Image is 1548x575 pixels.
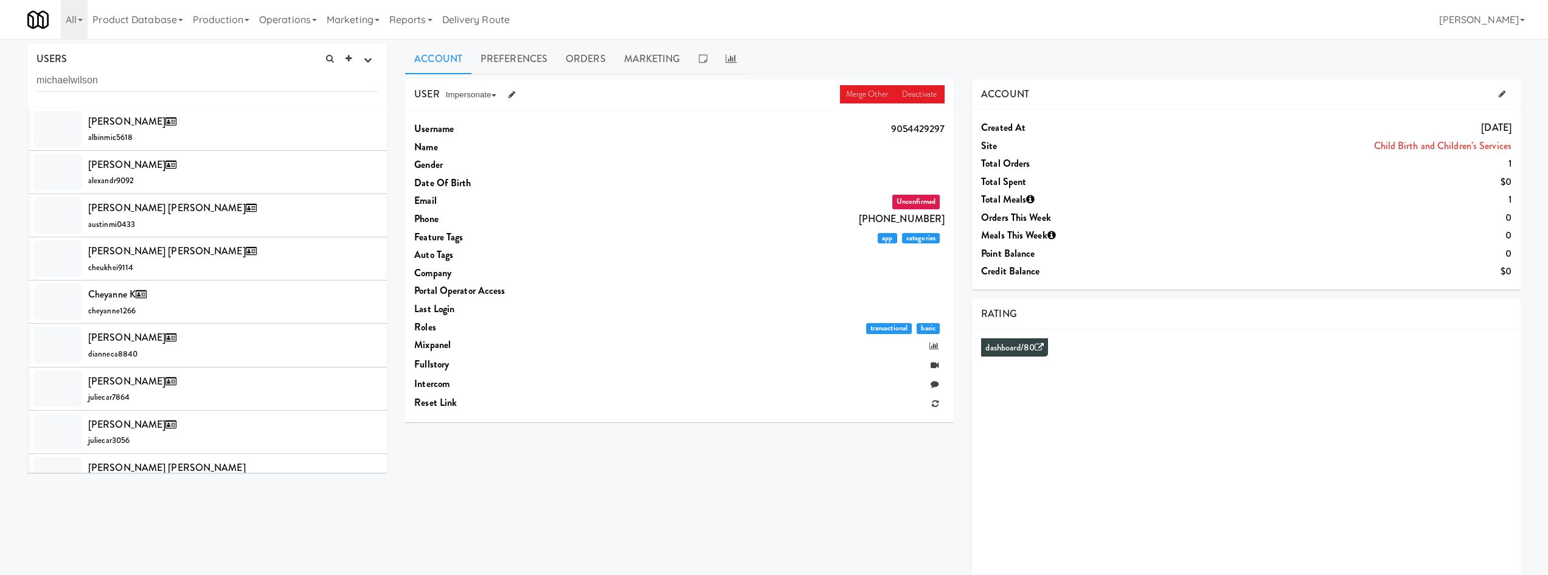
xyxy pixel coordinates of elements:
[27,151,387,194] li: [PERSON_NAME]alexandr9092
[1374,139,1512,153] a: Child Birth and Children’s Services
[88,287,151,301] span: Cheyanne K
[917,323,940,334] span: basic
[27,194,387,237] li: [PERSON_NAME] [PERSON_NAME]austinmi0433
[981,226,1193,245] dt: Meals This Week
[557,44,615,74] a: Orders
[27,108,387,151] li: [PERSON_NAME]albinmic5618
[414,355,626,374] dt: Fullstory
[1193,190,1512,209] dd: 1
[896,85,945,103] a: Deactivate
[27,237,387,281] li: [PERSON_NAME] [PERSON_NAME]cheukhei9114
[981,190,1193,209] dt: Total Meals
[27,368,387,411] li: [PERSON_NAME]juliecar7864
[414,394,626,412] dt: Reset link
[414,228,626,246] dt: Feature Tags
[440,86,502,104] button: Impersonate
[902,233,940,244] span: categories
[414,264,626,282] dt: Company
[981,173,1193,191] dt: Total Spent
[414,120,626,138] dt: Username
[88,330,181,344] span: [PERSON_NAME]
[88,262,133,273] span: cheukhei9114
[414,174,626,192] dt: Date Of Birth
[1193,245,1512,263] dd: 0
[981,262,1193,281] dt: Credit Balance
[414,210,626,228] dt: Phone
[88,434,130,446] span: juliecar3056
[1193,226,1512,245] dd: 0
[88,175,134,186] span: alexandr9092
[1193,155,1512,173] dd: 1
[88,244,262,258] span: [PERSON_NAME] [PERSON_NAME]
[981,155,1193,173] dt: Total Orders
[88,461,246,475] span: [PERSON_NAME] [PERSON_NAME]
[27,411,387,454] li: [PERSON_NAME]juliecar3056
[414,87,439,101] span: USER
[414,282,626,300] dt: Portal Operator Access
[840,85,896,103] a: Merge Other
[414,300,626,318] dt: Last login
[414,246,626,264] dt: Auto Tags
[981,137,1193,155] dt: Site
[27,9,49,30] img: Micromart
[414,138,626,156] dt: Name
[405,44,471,74] a: Account
[1193,173,1512,191] dd: $0
[88,391,130,403] span: juliecar7864
[878,233,897,244] span: app
[88,158,181,172] span: [PERSON_NAME]
[88,114,181,128] span: [PERSON_NAME]
[471,44,557,74] a: Preferences
[414,156,626,174] dt: Gender
[88,218,135,230] span: austinmi0433
[626,210,945,228] dd: [PHONE_NUMBER]
[414,192,626,210] dt: Email
[626,120,945,138] dd: 9054429297
[27,454,387,497] li: [PERSON_NAME] [PERSON_NAME]justinmi0019
[981,209,1193,227] dt: Orders This Week
[27,281,387,324] li: Cheyanne Kcheyanne1266
[615,44,690,74] a: Marketing
[36,69,378,92] input: Search user
[981,245,1193,263] dt: Point Balance
[414,336,626,354] dt: Mixpanel
[985,341,1043,354] a: dashboard/80
[88,305,136,316] span: cheyanne1266
[981,307,1017,321] span: RATING
[88,417,181,431] span: [PERSON_NAME]
[866,323,912,334] span: transactional
[1193,262,1512,281] dd: $0
[981,119,1193,137] dt: Created at
[892,195,940,209] span: Unconfirmed
[88,374,181,388] span: [PERSON_NAME]
[88,131,133,143] span: albinmic5618
[981,87,1029,101] span: ACCOUNT
[414,375,626,393] dt: Intercom
[1193,119,1512,137] dd: [DATE]
[414,318,626,336] dt: Roles
[27,324,387,367] li: [PERSON_NAME]dianneca8840
[88,348,137,360] span: dianneca8840
[88,201,262,215] span: [PERSON_NAME] [PERSON_NAME]
[1193,209,1512,227] dd: 0
[36,52,68,66] span: USERS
